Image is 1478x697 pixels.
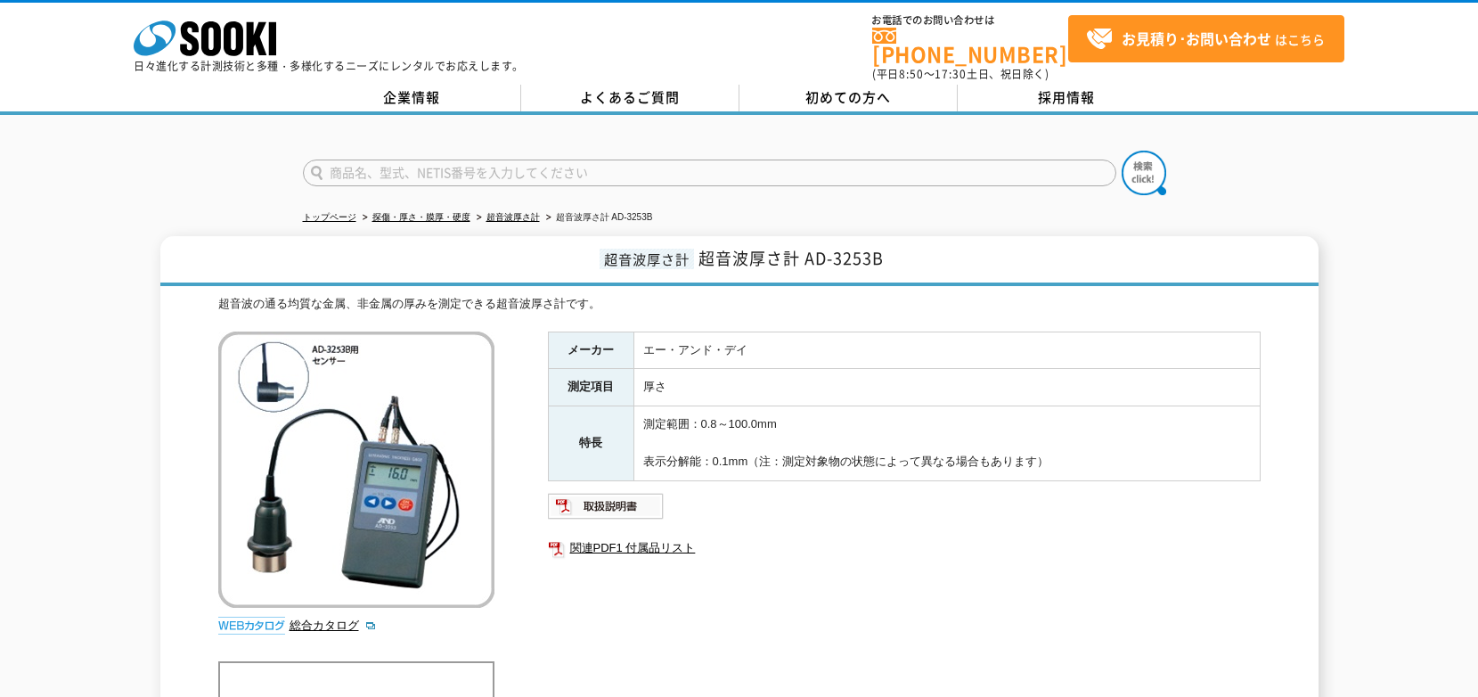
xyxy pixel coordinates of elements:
[543,209,653,227] li: 超音波厚さ計 AD-3253B
[290,619,377,632] a: 総合カタログ
[548,406,633,480] th: 特長
[872,15,1068,26] span: お電話でのお問い合わせは
[633,369,1260,406] td: 厚さ
[633,406,1260,480] td: 測定範囲：0.8～100.0mm 表示分解能：0.1mm（注：測定対象物の状態によって異なる場合もあります）
[698,246,884,270] span: 超音波厚さ計 AD-3253B
[872,66,1049,82] span: (平日 ～ 土日、祝日除く)
[548,492,665,521] img: 取扱説明書
[548,537,1261,560] a: 関連PDF1 付属品リスト
[600,249,694,269] span: 超音波厚さ計
[805,87,891,107] span: 初めての方へ
[739,85,958,111] a: 初めての方へ
[486,212,540,222] a: 超音波厚さ計
[633,332,1260,369] td: エー・アンド・デイ
[899,66,924,82] span: 8:50
[218,295,1261,314] div: 超音波の通る均質な金属、非金属の厚みを測定できる超音波厚さ計です。
[521,85,739,111] a: よくあるご質問
[303,212,356,222] a: トップページ
[134,61,524,71] p: 日々進化する計測技術と多種・多様化するニーズにレンタルでお応えします。
[303,160,1116,186] input: 商品名、型式、NETIS番号を入力してください
[958,85,1176,111] a: 採用情報
[218,617,285,635] img: webカタログ
[548,504,665,517] a: 取扱説明書
[872,28,1068,64] a: [PHONE_NUMBER]
[548,332,633,369] th: メーカー
[1086,26,1325,53] span: はこちら
[548,369,633,406] th: 測定項目
[1068,15,1344,62] a: お見積り･お問い合わせはこちら
[1122,151,1166,195] img: btn_search.png
[303,85,521,111] a: 企業情報
[218,332,494,608] img: 超音波厚さ計 AD-3253B
[372,212,470,222] a: 探傷・厚さ・膜厚・硬度
[1122,28,1271,49] strong: お見積り･お問い合わせ
[935,66,967,82] span: 17:30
